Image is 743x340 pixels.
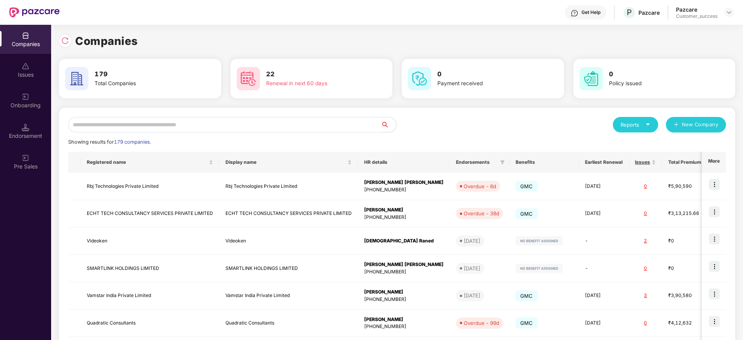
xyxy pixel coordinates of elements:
[516,208,538,219] span: GMC
[662,152,713,173] th: Total Premium
[516,290,538,301] span: GMC
[219,200,358,228] td: ECHT TECH CONSULTANCY SERVICES PRIVATE LIMITED
[237,67,260,90] img: svg+xml;base64,PHN2ZyB4bWxucz0iaHR0cDovL3d3dy53My5vcmcvMjAwMC9zdmciIHdpZHRoPSI2MCIgaGVpZ2h0PSI2MC...
[635,159,650,165] span: Issues
[668,183,707,190] div: ₹5,90,590
[516,264,563,273] img: svg+xml;base64,PHN2ZyB4bWxucz0iaHR0cDovL3d3dy53My5vcmcvMjAwMC9zdmciIHdpZHRoPSIxMjIiIGhlaWdodD0iMj...
[9,7,60,17] img: New Pazcare Logo
[81,227,219,255] td: Videoken
[464,292,480,299] div: [DATE]
[219,255,358,282] td: SMARTLINK HOLDINGS LIMITED
[571,9,578,17] img: svg+xml;base64,PHN2ZyBpZD0iSGVscC0zMngzMiIgeG1sbnM9Imh0dHA6Ly93d3cudzMub3JnLzIwMDAvc3ZnIiB3aWR0aD...
[364,316,444,323] div: [PERSON_NAME]
[364,186,444,194] div: [PHONE_NUMBER]
[702,152,726,173] th: More
[635,210,656,217] div: 0
[225,159,346,165] span: Display name
[635,183,656,190] div: 0
[81,282,219,310] td: Vamstar India Private Limited
[464,264,480,272] div: [DATE]
[464,237,480,245] div: [DATE]
[668,237,707,245] div: ₹0
[676,13,717,19] div: Customer_success
[668,210,707,217] div: ₹3,13,215.66
[380,117,397,132] button: search
[581,9,600,15] div: Get Help
[666,117,726,132] button: plusNew Company
[437,69,535,79] h3: 0
[219,227,358,255] td: Videoken
[621,121,650,129] div: Reports
[709,261,720,272] img: icon
[75,33,138,50] h1: Companies
[364,268,444,276] div: [PHONE_NUMBER]
[380,122,396,128] span: search
[668,265,707,272] div: ₹0
[682,121,719,129] span: New Company
[364,237,444,245] div: [DEMOGRAPHIC_DATA] Raned
[81,173,219,200] td: Rbj Technologies Private Limited
[668,292,707,299] div: ₹3,90,580
[516,318,538,328] span: GMC
[609,69,707,79] h3: 0
[635,237,656,245] div: 2
[726,9,732,15] img: svg+xml;base64,PHN2ZyBpZD0iRHJvcGRvd24tMzJ4MzIiIHhtbG5zPSJodHRwOi8vd3d3LnczLm9yZy8yMDAwL3N2ZyIgd2...
[81,255,219,282] td: SMARTLINK HOLDINGS LIMITED
[266,69,364,79] h3: 22
[219,310,358,337] td: Quadratic Consultants
[709,316,720,327] img: icon
[219,173,358,200] td: Rbj Technologies Private Limited
[364,214,444,221] div: [PHONE_NUMBER]
[609,79,707,88] div: Policy issued
[579,173,629,200] td: [DATE]
[266,79,364,88] div: Renewal in next 60 days
[629,152,662,173] th: Issues
[709,206,720,217] img: icon
[709,179,720,190] img: icon
[437,79,535,88] div: Payment received
[709,288,720,299] img: icon
[364,261,444,268] div: [PERSON_NAME] [PERSON_NAME]
[638,9,660,16] div: Pazcare
[635,265,656,272] div: 0
[22,62,29,70] img: svg+xml;base64,PHN2ZyBpZD0iSXNzdWVzX2Rpc2FibGVkIiB4bWxucz0iaHR0cDovL3d3dy53My5vcmcvMjAwMC9zdmciIH...
[364,179,444,186] div: [PERSON_NAME] [PERSON_NAME]
[635,319,656,327] div: 0
[22,154,29,162] img: svg+xml;base64,PHN2ZyB3aWR0aD0iMjAiIGhlaWdodD0iMjAiIHZpZXdCb3g9IjAgMCAyMCAyMCIgZmlsbD0ibm9uZSIgeG...
[364,206,444,214] div: [PERSON_NAME]
[464,209,499,217] div: Overdue - 38d
[364,296,444,303] div: [PHONE_NUMBER]
[709,234,720,244] img: icon
[95,79,192,88] div: Total Companies
[22,124,29,131] img: svg+xml;base64,PHN2ZyB3aWR0aD0iMTQuNSIgaGVpZ2h0PSIxNC41IiB2aWV3Qm94PSIwIDAgMTYgMTYiIGZpbGw9Im5vbm...
[464,319,499,327] div: Overdue - 99d
[219,152,358,173] th: Display name
[645,122,650,127] span: caret-down
[579,282,629,310] td: [DATE]
[500,160,505,165] span: filter
[516,181,538,192] span: GMC
[635,292,656,299] div: 3
[81,200,219,228] td: ECHT TECH CONSULTANCY SERVICES PRIVATE LIMITED
[627,8,632,17] span: P
[81,152,219,173] th: Registered name
[579,227,629,255] td: -
[95,69,192,79] h3: 179
[668,159,701,165] span: Total Premium
[65,67,88,90] img: svg+xml;base64,PHN2ZyB4bWxucz0iaHR0cDovL3d3dy53My5vcmcvMjAwMC9zdmciIHdpZHRoPSI2MCIgaGVpZ2h0PSI2MC...
[219,282,358,310] td: Vamstar India Private Limited
[81,310,219,337] td: Quadratic Consultants
[61,37,69,45] img: svg+xml;base64,PHN2ZyBpZD0iUmVsb2FkLTMyeDMyIiB4bWxucz0iaHR0cDovL3d3dy53My5vcmcvMjAwMC9zdmciIHdpZH...
[676,6,717,13] div: Pazcare
[580,67,603,90] img: svg+xml;base64,PHN2ZyB4bWxucz0iaHR0cDovL3d3dy53My5vcmcvMjAwMC9zdmciIHdpZHRoPSI2MCIgaGVpZ2h0PSI2MC...
[358,152,450,173] th: HR details
[364,288,444,296] div: [PERSON_NAME]
[668,319,707,327] div: ₹4,12,632
[456,159,497,165] span: Endorsements
[114,139,151,145] span: 179 companies.
[579,255,629,282] td: -
[87,159,207,165] span: Registered name
[499,158,506,167] span: filter
[68,139,151,145] span: Showing results for
[364,323,444,330] div: [PHONE_NUMBER]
